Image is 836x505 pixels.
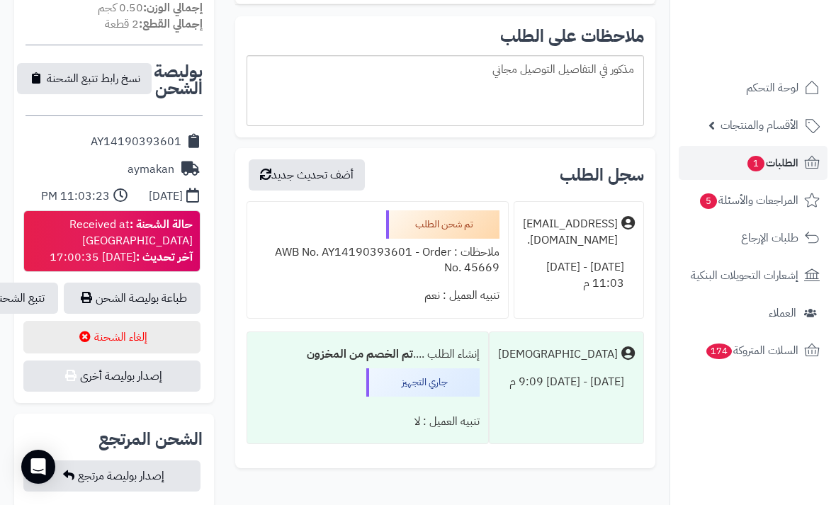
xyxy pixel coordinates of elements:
[386,210,499,239] div: تم شحن الطلب
[769,303,796,323] span: العملاء
[128,161,174,178] div: aymakan
[366,368,480,397] div: جاري التجهيز
[23,361,200,392] button: إصدار بوليصة أخرى
[256,239,499,283] div: ملاحظات : AWB No. AY14190393601 - Order No. 45669
[679,334,827,368] a: السلات المتروكة174
[721,115,798,135] span: الأقسام والمنتجات
[679,183,827,217] a: المراجعات والأسئلة5
[249,159,365,191] button: أضف تحديث جديد
[17,63,152,94] button: نسخ رابط تتبع الشحنة
[98,431,203,448] h2: الشحن المرتجع
[691,266,798,285] span: إشعارات التحويلات البنكية
[21,450,55,484] div: Open Intercom Messenger
[679,259,827,293] a: إشعارات التحويلات البنكية
[679,296,827,330] a: العملاء
[741,228,798,248] span: طلبات الإرجاع
[747,156,765,172] span: 1
[139,16,203,33] strong: إجمالي القطع:
[130,216,193,233] strong: حالة الشحنة :
[706,344,732,360] span: 174
[523,216,618,249] div: [EMAIL_ADDRESS][DOMAIN_NAME].
[679,146,827,180] a: الطلبات1
[136,249,193,266] strong: آخر تحديث :
[498,368,635,396] div: [DATE] - [DATE] 9:09 م
[256,408,480,436] div: تنبيه العميل : لا
[679,71,827,105] a: لوحة التحكم
[149,188,183,205] div: [DATE]
[746,78,798,98] span: لوحة التحكم
[560,166,644,183] h3: سجل الطلب
[705,341,798,361] span: السلات المتروكة
[700,193,718,210] span: 5
[154,63,203,97] h2: بوليصة الشحن
[498,346,618,363] div: [DEMOGRAPHIC_DATA]
[23,460,200,492] button: إصدار بوليصة مرتجع
[64,283,200,314] a: طباعة بوليصة الشحن
[523,254,635,297] div: [DATE] - [DATE] 11:03 م
[23,321,200,353] button: إلغاء الشحنة
[740,31,823,61] img: logo-2.png
[679,221,827,255] a: طلبات الإرجاع
[247,55,644,126] div: مذكور في التفاصيل التوصيل مجاني
[746,153,798,173] span: الطلبات
[307,346,413,363] b: تم الخصم من المخزون
[256,341,480,368] div: إنشاء الطلب ....
[47,70,140,87] span: نسخ رابط تتبع الشحنة
[699,191,798,210] span: المراجعات والأسئلة
[91,134,181,150] div: AY14190393601
[105,16,203,33] small: 2 قطعة
[256,282,499,310] div: تنبيه العميل : نعم
[31,217,193,266] div: Received at [GEOGRAPHIC_DATA] [DATE] 17:00:35
[247,28,644,45] h2: ملاحظات على الطلب
[41,188,110,205] div: 11:03:23 PM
